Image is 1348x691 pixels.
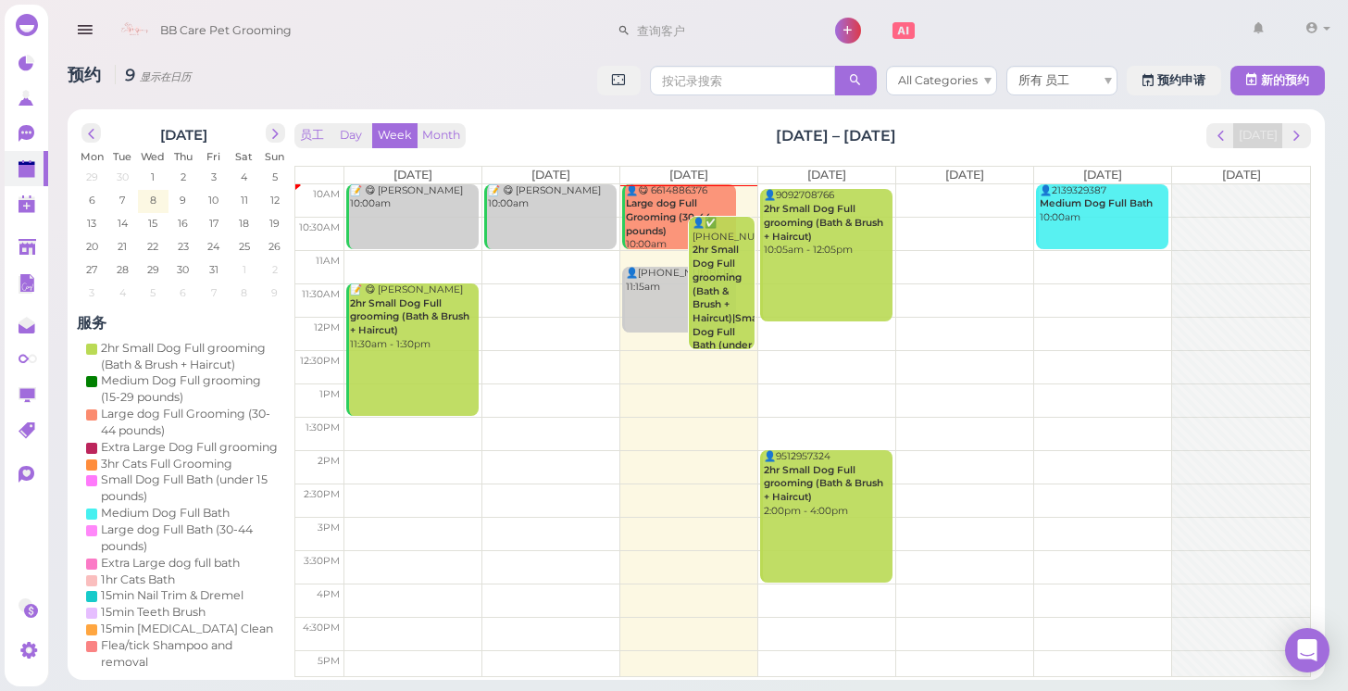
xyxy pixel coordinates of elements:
h2: [DATE] [160,123,207,144]
span: [DATE] [393,168,432,182]
input: 查询客户 [630,16,810,45]
span: 11:30am [302,288,340,300]
span: 新的预约 [1261,73,1309,87]
button: 新的预约 [1230,66,1325,95]
span: [DATE] [531,168,570,182]
span: 30 [175,261,191,278]
span: [DATE] [807,168,846,182]
span: 27 [84,261,99,278]
span: 4 [239,169,249,185]
button: prev [1206,123,1235,148]
span: 31 [207,261,220,278]
span: 3 [87,284,96,301]
h2: [DATE] – [DATE] [776,125,896,146]
b: 2hr Small Dog Full grooming (Bath & Brush + Haircut) [764,464,883,503]
div: 👤[PHONE_NUMBER] 11:15am [625,267,735,294]
span: 12pm [314,321,340,333]
b: Large dog Full Grooming (30-44 pounds) [626,197,711,236]
div: Large dog Full Bath (30-44 pounds) [101,521,281,555]
span: 24 [206,238,221,255]
span: 18 [237,215,251,232]
span: Fri [206,150,220,163]
span: 5 [270,169,280,185]
div: 📝 😋 [PERSON_NAME] 11:30am - 1:30pm [349,283,478,351]
span: 1pm [319,388,340,400]
button: Week [372,123,418,148]
span: 10:30am [299,221,340,233]
span: 11 [239,192,250,208]
span: 10 [206,192,220,208]
div: 15min Teeth Brush [101,604,206,621]
span: Wed [141,150,165,163]
span: 13 [85,215,98,232]
span: 预约 [68,65,106,84]
div: Large dog Full Grooming (30-44 pounds) [101,406,281,439]
span: 26 [267,238,282,255]
span: 1:30pm [306,421,340,433]
div: Extra Large dog full bath [101,555,240,572]
span: Mon [81,150,104,163]
span: 12 [268,192,281,208]
span: 16 [176,215,190,232]
span: 14 [116,215,130,232]
span: Thu [174,150,193,163]
span: 2 [270,261,280,278]
span: 7 [209,284,218,301]
span: 30 [115,169,131,185]
span: Sun [265,150,284,163]
div: Medium Dog Full grooming (15-29 pounds) [101,372,281,406]
span: BB Care Pet Grooming [160,5,292,57]
b: 2hr Small Dog Full grooming (Bath & Brush + Haircut) [764,203,883,242]
span: 9 [178,192,188,208]
input: 按记录搜索 [650,66,835,95]
span: [DATE] [1083,168,1122,182]
button: 员工 [294,123,330,148]
span: 3pm [318,521,340,534]
span: 12:30pm [300,355,340,367]
span: 4 [118,284,128,301]
button: Month [417,123,466,148]
span: 20 [84,238,100,255]
span: 3 [209,169,218,185]
div: 2hr Small Dog Full grooming (Bath & Brush + Haircut) [101,340,281,373]
b: 2hr Small Dog Full grooming (Bath & Brush + Haircut) [350,297,469,336]
div: 15min [MEDICAL_DATA] Clean [101,621,273,637]
span: All Categories [898,73,978,87]
div: 👤😋 6614886376 10:00am [625,184,735,252]
span: 9 [269,284,280,301]
span: 所有 员工 [1018,73,1069,87]
div: Extra Large Dog Full grooming [101,439,278,456]
div: 1hr Cats Bath [101,572,175,588]
div: 📝 😋 [PERSON_NAME] 10:00am [349,184,478,211]
span: 1 [149,169,156,185]
button: Day [329,123,373,148]
span: 5pm [318,655,340,667]
span: 22 [145,238,160,255]
span: 15 [146,215,159,232]
div: Open Intercom Messenger [1285,628,1329,672]
button: next [1282,123,1311,148]
a: 预约申请 [1127,66,1221,95]
span: 17 [207,215,220,232]
div: 3hr Cats Full Grooming [101,456,232,472]
div: Small Dog Full Bath (under 15 pounds) [101,471,281,505]
span: 7 [118,192,127,208]
span: [DATE] [669,168,708,182]
span: [DATE] [945,168,984,182]
span: 8 [148,192,158,208]
span: 3:30pm [304,555,340,567]
span: Tue [113,150,131,163]
span: 29 [145,261,161,278]
button: next [266,123,285,143]
span: 21 [116,238,129,255]
span: 2pm [318,455,340,467]
div: 👤9092708766 10:05am - 12:05pm [763,189,892,257]
span: 8 [239,284,249,301]
b: 2hr Small Dog Full grooming (Bath & Brush + Haircut)|Small Dog Full Bath (under 15 pounds) [693,244,763,365]
span: 4pm [317,588,340,600]
span: 2 [179,169,188,185]
span: 6 [178,284,188,301]
span: 10am [313,188,340,200]
span: 6 [87,192,97,208]
span: Sat [235,150,253,163]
